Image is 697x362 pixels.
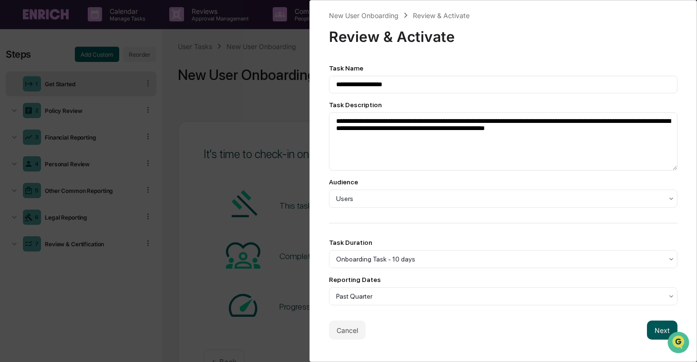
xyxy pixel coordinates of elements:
img: Cece Ferraez [10,121,25,136]
div: 🖐️ [10,196,17,203]
a: Powered byPylon [67,236,115,243]
div: Review & Activate [413,11,470,20]
a: 🗄️Attestations [65,191,122,208]
iframe: Open customer support [666,331,692,356]
span: Preclearance [19,195,61,204]
span: Data Lookup [19,213,60,222]
div: We're available if you need us! [43,82,131,90]
img: 1746055101610-c473b297-6a78-478c-a979-82029cc54cd1 [10,73,27,90]
div: Start new chat [43,73,156,82]
img: 8933085812038_c878075ebb4cc5468115_72.jpg [20,73,37,90]
div: Task Description [329,101,677,109]
div: New User Onboarding [329,11,399,20]
div: 🗄️ [69,196,77,203]
a: 🔎Data Lookup [6,209,64,226]
div: Reporting Dates [329,276,381,283]
span: [PERSON_NAME] [30,130,77,137]
div: 🔎 [10,214,17,221]
div: Review & Activate [329,20,677,45]
button: Start new chat [162,76,174,87]
span: 4:19 PM [84,130,107,137]
span: [DATE] [84,155,104,163]
span: • [79,130,82,137]
div: Task Duration [329,239,372,246]
span: [PERSON_NAME] [30,155,77,163]
button: Cancel [329,321,366,340]
span: Attestations [79,195,118,204]
p: How can we help? [10,20,174,35]
a: 🖐️Preclearance [6,191,65,208]
button: See all [148,104,174,115]
div: Audience [329,178,358,186]
div: Past conversations [10,106,64,113]
span: Pylon [95,236,115,243]
div: Task Name [329,64,677,72]
span: • [79,155,82,163]
img: Cece Ferraez [10,146,25,161]
button: Next [647,321,677,340]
